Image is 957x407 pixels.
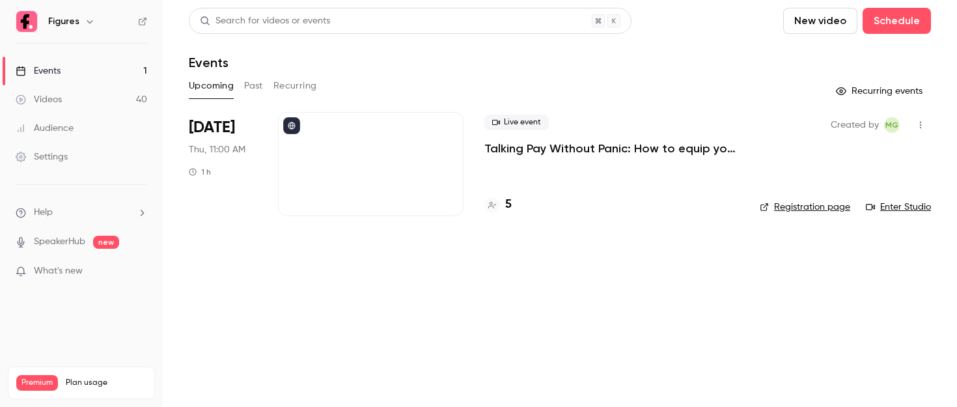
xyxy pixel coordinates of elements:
[132,266,147,277] iframe: Noticeable Trigger
[34,206,53,219] span: Help
[34,235,85,249] a: SpeakerHub
[884,117,900,133] span: Mégane Gateau
[16,11,37,32] img: Figures
[189,55,229,70] h1: Events
[66,378,146,388] span: Plan usage
[16,64,61,77] div: Events
[16,375,58,391] span: Premium
[505,196,512,214] h4: 5
[16,93,62,106] div: Videos
[484,141,739,156] a: Talking Pay Without Panic: How to equip your managers for the transparency shift
[866,201,931,214] a: Enter Studio
[484,115,549,130] span: Live event
[189,112,257,216] div: Sep 18 Thu, 11:00 AM (Europe/Paris)
[16,206,147,219] li: help-dropdown-opener
[189,167,211,177] div: 1 h
[34,264,83,278] span: What's new
[783,8,857,34] button: New video
[200,14,330,28] div: Search for videos or events
[885,117,898,133] span: MG
[189,143,245,156] span: Thu, 11:00 AM
[484,196,512,214] a: 5
[48,15,79,28] h6: Figures
[831,117,879,133] span: Created by
[16,150,68,163] div: Settings
[244,76,263,96] button: Past
[273,76,317,96] button: Recurring
[189,117,235,138] span: [DATE]
[830,81,931,102] button: Recurring events
[863,8,931,34] button: Schedule
[189,76,234,96] button: Upcoming
[93,236,119,249] span: new
[760,201,850,214] a: Registration page
[16,122,74,135] div: Audience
